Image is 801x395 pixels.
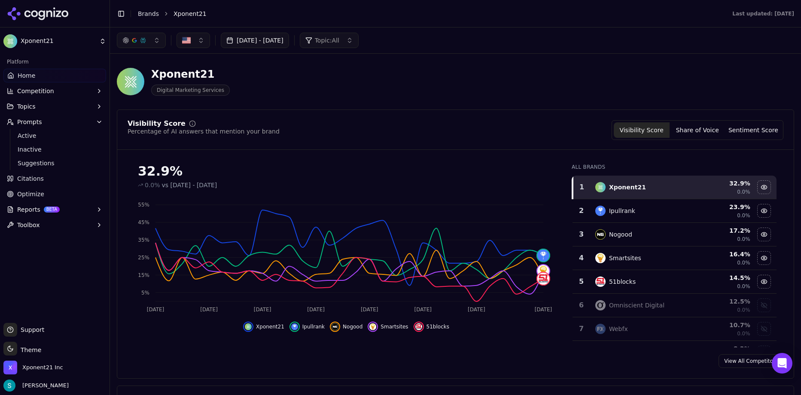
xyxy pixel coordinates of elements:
nav: breadcrumb [138,9,715,18]
a: Optimize [3,187,106,201]
button: Show seer interactive data [757,346,771,359]
img: omniscient digital [595,300,606,310]
img: xponent21 [595,182,606,192]
div: Omniscient Digital [609,301,664,310]
button: Show webfx data [757,322,771,336]
img: United States [182,36,191,45]
tspan: [DATE] [254,307,271,313]
tspan: [DATE] [468,307,485,313]
div: 8.3 % [697,344,750,353]
img: 51blocks [537,273,549,285]
div: Webfx [609,325,628,333]
button: Topics [3,100,106,113]
div: Last updated: [DATE] [732,10,794,17]
img: Xponent21 Inc [3,361,17,374]
button: Toolbox [3,218,106,232]
tr: 551blocks51blocks14.5%0.0%Hide 51blocks data [573,270,777,294]
tspan: 5% [141,290,149,296]
tspan: 55% [138,202,149,208]
span: Nogood [343,323,362,330]
img: smartsites [595,253,606,263]
span: Smartsites [381,323,408,330]
button: Hide smartsites data [368,322,408,332]
div: Open Intercom Messenger [772,353,792,374]
div: 17.2 % [697,226,750,235]
div: 1 [577,182,587,192]
button: Hide 51blocks data [414,322,449,332]
div: 10.7 % [697,321,750,329]
tspan: [DATE] [307,307,325,313]
tspan: [DATE] [200,307,218,313]
span: Topic: All [315,36,339,45]
div: Visibility Score [128,120,186,127]
span: Home [18,71,35,80]
button: Share of Voice [670,122,725,138]
span: 0.0% [737,259,750,266]
span: Optimize [17,190,44,198]
tr: 8.3%Show seer interactive data [573,341,777,365]
img: webfx [595,324,606,334]
tspan: [DATE] [147,307,164,313]
div: Ipullrank [609,207,635,215]
div: Platform [3,55,106,69]
span: 51blocks [426,323,449,330]
div: 14.5 % [697,273,750,282]
button: Hide nogood data [757,228,771,241]
a: View All Competitors [719,354,783,368]
tspan: 35% [138,237,149,243]
span: 0.0% [145,181,160,189]
img: xponent21 [245,323,252,330]
span: [PERSON_NAME] [19,382,69,389]
span: Xponent21 [21,37,96,45]
span: Digital Marketing Services [151,85,230,96]
div: 51blocks [609,277,636,286]
button: Hide xponent21 data [757,180,771,194]
img: ipullrank [595,206,606,216]
button: Hide ipullrank data [757,204,771,218]
div: 32.9% [138,164,554,179]
span: Inactive [18,145,92,154]
img: smartsites [537,265,549,277]
span: 0.0% [737,236,750,243]
button: Hide 51blocks data [757,275,771,289]
div: All Brands [572,164,777,170]
span: Citations [17,174,44,183]
span: 0.0% [737,307,750,313]
div: 5 [576,276,587,287]
tr: 2ipullrankIpullrank23.9%0.0%Hide ipullrank data [573,199,777,223]
span: Support [17,325,44,334]
tspan: [DATE] [361,307,378,313]
div: 32.9 % [697,179,750,188]
span: Suggestions [18,159,92,167]
span: Prompts [17,118,42,126]
button: Show omniscient digital data [757,298,771,312]
span: Theme [17,346,41,353]
span: 0.0% [737,212,750,219]
img: Xponent21 [117,68,144,95]
tr: 3nogoodNogood17.2%0.0%Hide nogood data [573,223,777,246]
img: nogood [595,229,606,240]
tspan: 45% [138,219,149,225]
button: Open user button [3,380,69,392]
button: Competition [3,84,106,98]
img: ipullrank [537,249,549,261]
span: Reports [17,205,40,214]
button: Hide nogood data [330,322,362,332]
div: 12.5 % [697,297,750,306]
button: Hide ipullrank data [289,322,325,332]
div: 4 [576,253,587,263]
a: Inactive [14,143,96,155]
div: 23.9 % [697,203,750,211]
button: ReportsBETA [3,203,106,216]
span: Competition [17,87,54,95]
div: 16.4 % [697,250,750,258]
div: 2 [576,206,587,216]
button: Hide xponent21 data [243,322,284,332]
span: Topics [17,102,36,111]
a: Home [3,69,106,82]
div: 7 [576,324,587,334]
button: Prompts [3,115,106,129]
tr: 6omniscient digitalOmniscient Digital12.5%0.0%Show omniscient digital data [573,294,777,317]
div: Xponent21 [151,67,230,81]
tr: 1xponent21Xponent2132.9%0.0%Hide xponent21 data [573,176,777,199]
